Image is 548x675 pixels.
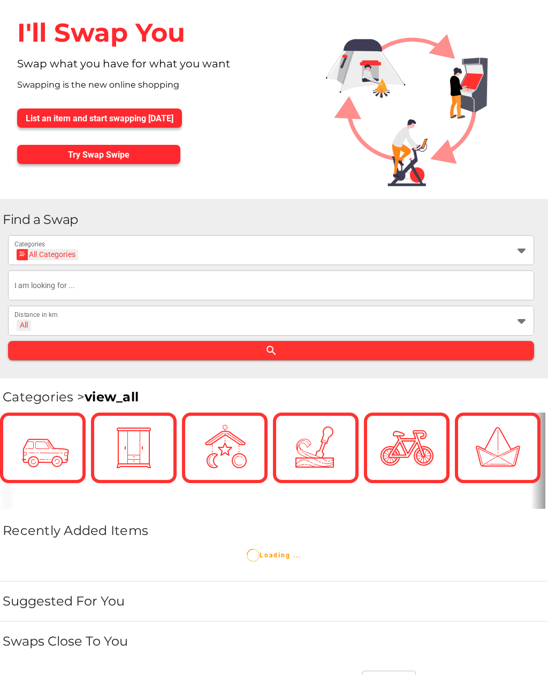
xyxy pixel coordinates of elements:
[247,552,301,559] span: Loading ...
[3,633,128,649] span: Swaps Close To You
[9,9,274,57] div: I'll Swap You
[3,593,125,609] span: Suggested For You
[26,113,173,123] span: List an item and start swapping [DATE]
[3,389,139,405] span: Categories >
[20,249,75,260] div: All Categories
[3,212,539,227] h1: Find a Swap
[17,145,180,164] button: Try Swap Swipe
[17,108,182,128] button: List an item and start swapping [DATE]
[265,344,278,357] i: search
[85,389,139,405] a: view_all
[9,79,274,100] div: Swapping is the new online shopping
[3,523,148,538] span: Recently Added Items
[14,270,528,300] input: I am looking for ...
[68,150,130,160] span: Try Swap Swipe
[20,320,28,330] div: All
[9,57,274,79] div: Swap what you have for what you want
